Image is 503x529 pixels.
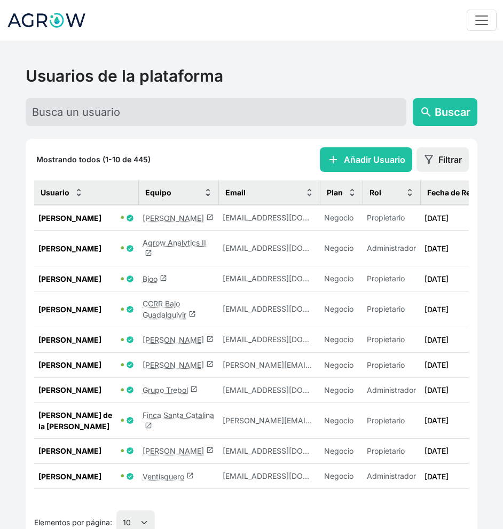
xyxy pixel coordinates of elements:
td: Propietario [363,352,420,377]
h2: Usuarios de la plataforma [26,66,477,85]
button: Filtrar [416,147,469,172]
button: searchBuscar [413,98,477,126]
a: Bioolaunch [143,274,167,283]
span: launch [186,472,194,479]
img: Logo [6,7,87,34]
span: [PERSON_NAME] [38,212,119,224]
td: Administrador [363,464,420,489]
td: Propietario [363,402,420,438]
a: [PERSON_NAME]launch [143,360,214,369]
a: Finca Santa Catalinalaunch [143,410,214,431]
span: Buscar [435,104,470,120]
img: sort [406,188,414,196]
span: Email [225,187,246,198]
span: Usuario Verificado [126,447,134,455]
img: sort [204,188,212,196]
p: Mostrando todos (1-10 de 445) [36,154,151,165]
span: Usuario Verificado [126,416,134,424]
span: [PERSON_NAME] [38,471,119,482]
td: Negocio [320,205,363,231]
img: sort [305,188,313,196]
span: [PERSON_NAME] [38,273,119,285]
img: sort [75,188,83,196]
span: 🟢 [121,474,124,478]
span: add [327,153,340,166]
span: [PERSON_NAME] [38,359,119,370]
span: 🟢 [121,277,124,281]
a: [PERSON_NAME]launch [143,335,214,344]
span: 🟢 [121,388,124,392]
span: [PERSON_NAME] [38,304,119,315]
td: soygariner@gmail.com [218,327,320,352]
td: Negocio [320,291,363,327]
span: launch [160,274,167,282]
span: Usuario Verificado [126,336,134,344]
td: Negocio [320,464,363,489]
span: [PERSON_NAME] [38,334,119,345]
span: 🟢 [121,449,124,453]
span: [PERSON_NAME] de la [PERSON_NAME] [38,409,119,432]
a: CCRR Bajo Guadalquivirlaunch [143,299,196,319]
td: abejarano@crbajoguadalquivir.com [218,291,320,327]
span: launch [206,335,214,343]
span: launch [206,360,214,368]
span: Rol [370,187,381,198]
span: 🟢 [121,307,124,312]
td: Administrador [363,231,420,266]
td: Administrador [363,377,420,402]
a: [PERSON_NAME]launch [143,214,214,223]
a: Agrow Analytics IIlaunch [143,238,206,258]
td: Negocio [320,352,363,377]
button: Toggle navigation [467,10,497,31]
td: Propietario [363,438,420,463]
span: [PERSON_NAME] [38,384,119,396]
td: Negocio [320,402,363,438]
span: launch [145,422,152,429]
td: Propietario [363,266,420,291]
span: Usuario Verificado [126,275,134,283]
span: 🟢 [121,216,124,220]
button: addAñadir Usuario [320,147,412,172]
span: Usuario Verificado [126,305,134,313]
td: alfredo@fincasantacatalina.com [218,402,320,438]
span: launch [206,446,214,454]
td: Negocio [320,438,363,463]
a: [PERSON_NAME]launch [143,446,214,455]
span: [PERSON_NAME] [38,243,119,254]
span: Usuario Verificado [126,361,134,369]
a: Ventisquerolaunch [143,472,194,481]
span: launch [206,214,214,221]
span: Equipo [145,187,171,198]
span: Usuario Verificado [126,386,134,394]
td: Negocio [320,231,363,266]
td: Propietario [363,205,420,231]
td: Negocio [320,377,363,402]
td: asojorge@gmail.com [218,438,320,463]
span: Usuario [41,187,69,198]
td: riego@grupotrebol.pe [218,377,320,402]
img: filter [423,154,434,165]
span: 🟢 [121,338,124,342]
span: Usuario Verificado [126,472,134,480]
span: Usuario Verificado [126,214,134,222]
td: lorenzo.sanagustincallen@gmail.com [218,352,320,377]
p: Elementos por página: [34,517,112,528]
span: launch [188,310,196,318]
span: 🟢 [121,363,124,367]
span: launch [190,385,198,393]
td: jorgeramirezlaguarta@gmail.com [218,205,320,231]
a: Grupo Trebollaunch [143,385,198,394]
td: Propietario [363,291,420,327]
span: [PERSON_NAME] [38,445,119,456]
span: Plan [327,187,343,198]
td: lmorales@vwe.cl [218,464,320,489]
td: cpolo@bioo.tech [218,266,320,291]
td: inbal@gmail.com [218,231,320,266]
td: Propietario [363,327,420,352]
span: 🟢 [121,246,124,250]
td: Negocio [320,266,363,291]
span: 🟢 [121,419,124,423]
span: search [420,106,433,119]
span: launch [145,249,152,257]
td: Negocio [320,327,363,352]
